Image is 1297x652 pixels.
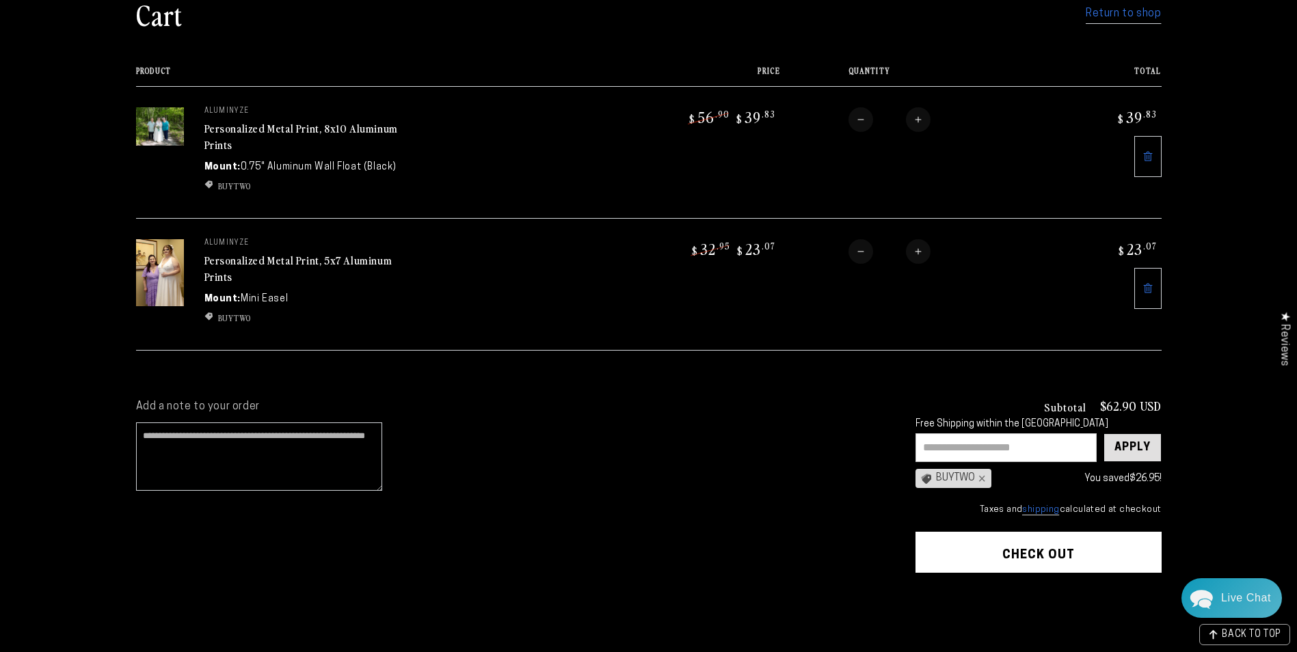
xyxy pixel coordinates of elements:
[1129,474,1160,484] span: $26.95
[915,599,1162,629] iframe: PayPal-paypal
[1045,66,1162,86] th: Total
[204,312,410,324] li: BUYTWO
[915,419,1162,431] div: Free Shipping within the [GEOGRAPHIC_DATA]
[1221,578,1271,618] div: Contact Us Directly
[780,66,1045,86] th: Quantity
[1117,239,1157,258] bdi: 23
[580,66,780,86] th: Price
[136,400,888,414] label: Add a note to your order
[1134,136,1162,177] a: Remove 8"x10" Rectangle White Matte Aluminyzed Photo
[1116,107,1157,126] bdi: 39
[1100,400,1162,412] p: $62.90 USD
[735,239,775,258] bdi: 23
[241,292,288,306] dd: Mini Easel
[1134,268,1162,309] a: Remove 5"x7" Rectangle White Matte Aluminyzed Photo
[1119,244,1125,258] span: $
[136,107,184,146] img: 8"x10" Rectangle White Matte Aluminyzed Photo
[715,108,730,120] sup: .90
[1181,578,1282,618] div: Chat widget toggle
[915,532,1162,573] button: Check out
[873,107,906,132] input: Quantity for Personalized Metal Print, 8x10 Aluminum Prints
[689,112,695,126] span: $
[717,240,730,252] sup: .95
[1086,4,1161,24] a: Return to shop
[204,120,398,153] a: Personalized Metal Print, 8x10 Aluminum Prints
[204,180,410,192] ul: Discount
[204,180,410,192] li: BUYTWO
[692,244,698,258] span: $
[1022,505,1059,515] a: shipping
[1271,301,1297,377] div: Click to open Judge.me floating reviews tab
[136,239,184,306] img: 5"x7" Rectangle White Matte Aluminyzed Photo
[204,312,410,324] ul: Discount
[687,107,730,126] bdi: 56
[998,470,1162,487] div: You saved !
[1143,240,1157,252] sup: .07
[204,292,241,306] dt: Mount:
[734,107,775,126] bdi: 39
[975,473,986,484] div: ×
[241,160,397,174] dd: 0.75" Aluminum Wall Float (Black)
[915,503,1162,517] small: Taxes and calculated at checkout
[762,108,775,120] sup: .83
[690,239,730,258] bdi: 32
[136,66,580,86] th: Product
[736,112,743,126] span: $
[204,160,241,174] dt: Mount:
[1118,112,1124,126] span: $
[204,239,410,247] p: aluminyze
[737,244,743,258] span: $
[1222,630,1281,640] span: BACK TO TOP
[915,469,991,488] div: BUYTWO
[762,240,775,252] sup: .07
[1044,401,1086,412] h3: Subtotal
[204,107,410,116] p: aluminyze
[204,252,392,285] a: Personalized Metal Print, 5x7 Aluminum Prints
[1114,434,1151,461] div: Apply
[873,239,906,264] input: Quantity for Personalized Metal Print, 5x7 Aluminum Prints
[1143,108,1157,120] sup: .83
